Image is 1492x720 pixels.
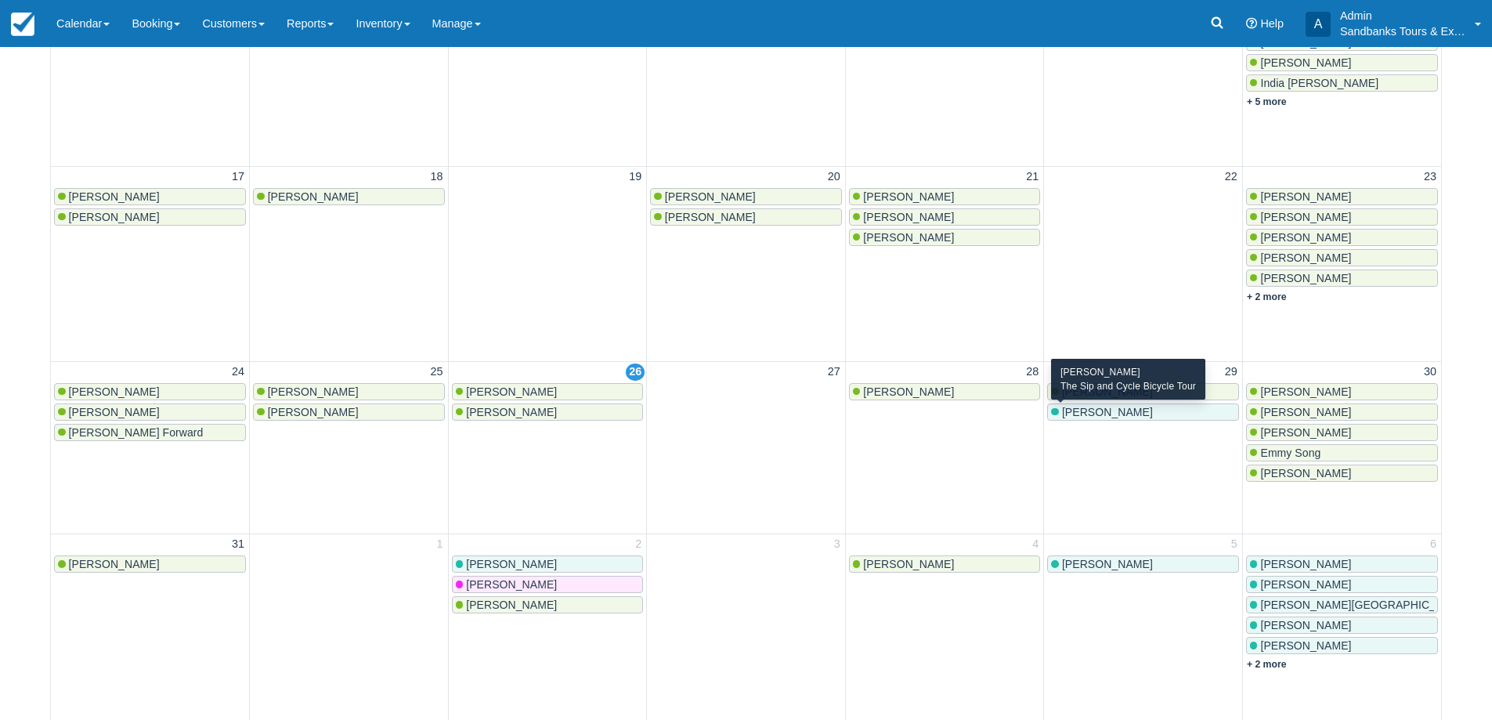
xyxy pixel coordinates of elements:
[434,536,446,553] a: 1
[1260,77,1378,89] span: India [PERSON_NAME]
[428,364,446,381] a: 25
[428,168,446,186] a: 18
[1340,24,1465,39] p: Sandbanks Tours & Experiences
[849,555,1041,573] a: [PERSON_NAME]
[452,596,644,613] a: [PERSON_NAME]
[1260,231,1351,244] span: [PERSON_NAME]
[1060,365,1196,379] div: [PERSON_NAME]
[632,536,645,553] a: 2
[1246,188,1438,205] a: [PERSON_NAME]
[268,190,359,203] span: [PERSON_NAME]
[1246,383,1438,400] a: [PERSON_NAME]
[1246,270,1438,287] a: [PERSON_NAME]
[1260,447,1320,459] span: Emmy Song
[1260,251,1351,264] span: [PERSON_NAME]
[1260,272,1351,284] span: [PERSON_NAME]
[863,231,954,244] span: [PERSON_NAME]
[452,576,644,593] a: [PERSON_NAME]
[1427,536,1440,553] a: 6
[466,578,557,591] span: [PERSON_NAME]
[1247,659,1287,670] a: + 2 more
[54,403,246,421] a: [PERSON_NAME]
[229,364,247,381] a: 24
[1421,364,1440,381] a: 30
[1260,56,1351,69] span: [PERSON_NAME]
[863,385,954,398] span: [PERSON_NAME]
[1246,444,1438,461] a: Emmy Song
[1246,617,1438,634] a: [PERSON_NAME]
[1260,385,1351,398] span: [PERSON_NAME]
[1260,211,1351,223] span: [PERSON_NAME]
[1246,637,1438,654] a: [PERSON_NAME]
[626,168,645,186] a: 19
[1260,599,1466,611] span: [PERSON_NAME][GEOGRAPHIC_DATA]
[1228,536,1241,553] a: 5
[1246,424,1438,441] a: [PERSON_NAME]
[268,385,359,398] span: [PERSON_NAME]
[1222,364,1241,381] a: 29
[1260,426,1351,439] span: [PERSON_NAME]
[1246,465,1438,482] a: [PERSON_NAME]
[1306,12,1331,37] div: A
[466,599,557,611] span: [PERSON_NAME]
[1247,96,1287,107] a: + 5 more
[1246,576,1438,593] a: [PERSON_NAME]
[1260,17,1284,30] span: Help
[1260,619,1351,631] span: [PERSON_NAME]
[1222,168,1241,186] a: 22
[1023,168,1042,186] a: 21
[1260,406,1351,418] span: [PERSON_NAME]
[1060,379,1196,393] div: The Sip and Cycle Bicycle Tour
[1047,555,1239,573] a: [PERSON_NAME]
[69,211,160,223] span: [PERSON_NAME]
[1246,555,1438,573] a: [PERSON_NAME]
[849,208,1041,226] a: [PERSON_NAME]
[863,558,954,570] span: [PERSON_NAME]
[1047,383,1239,400] a: [PERSON_NAME]
[229,536,247,553] a: 31
[466,385,557,398] span: [PERSON_NAME]
[1260,467,1351,479] span: [PERSON_NAME]
[54,188,246,205] a: [PERSON_NAME]
[825,364,844,381] a: 27
[1246,229,1438,246] a: [PERSON_NAME]
[11,13,34,36] img: checkfront-main-nav-mini-logo.png
[849,383,1041,400] a: [PERSON_NAME]
[1260,639,1351,652] span: [PERSON_NAME]
[1062,558,1153,570] span: [PERSON_NAME]
[452,383,644,400] a: [PERSON_NAME]
[863,190,954,203] span: [PERSON_NAME]
[825,168,844,186] a: 20
[1047,403,1239,421] a: [PERSON_NAME]
[1062,406,1153,418] span: [PERSON_NAME]
[69,406,160,418] span: [PERSON_NAME]
[1246,54,1438,71] a: [PERSON_NAME]
[69,190,160,203] span: [PERSON_NAME]
[253,188,445,205] a: [PERSON_NAME]
[1260,578,1351,591] span: [PERSON_NAME]
[54,208,246,226] a: [PERSON_NAME]
[1246,596,1438,613] a: [PERSON_NAME][GEOGRAPHIC_DATA]
[253,403,445,421] a: [PERSON_NAME]
[1246,74,1438,92] a: India [PERSON_NAME]
[1023,364,1042,381] a: 28
[54,555,246,573] a: [PERSON_NAME]
[54,383,246,400] a: [PERSON_NAME]
[1340,8,1465,24] p: Admin
[1029,536,1042,553] a: 4
[650,188,842,205] a: [PERSON_NAME]
[1247,291,1287,302] a: + 2 more
[650,208,842,226] a: [PERSON_NAME]
[1246,249,1438,266] a: [PERSON_NAME]
[452,555,644,573] a: [PERSON_NAME]
[1421,168,1440,186] a: 23
[849,229,1041,246] a: [PERSON_NAME]
[831,536,844,553] a: 3
[466,558,557,570] span: [PERSON_NAME]
[69,426,204,439] span: [PERSON_NAME] Forward
[1246,18,1257,29] i: Help
[69,558,160,570] span: [PERSON_NAME]
[626,364,645,381] a: 26
[1246,208,1438,226] a: [PERSON_NAME]
[253,383,445,400] a: [PERSON_NAME]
